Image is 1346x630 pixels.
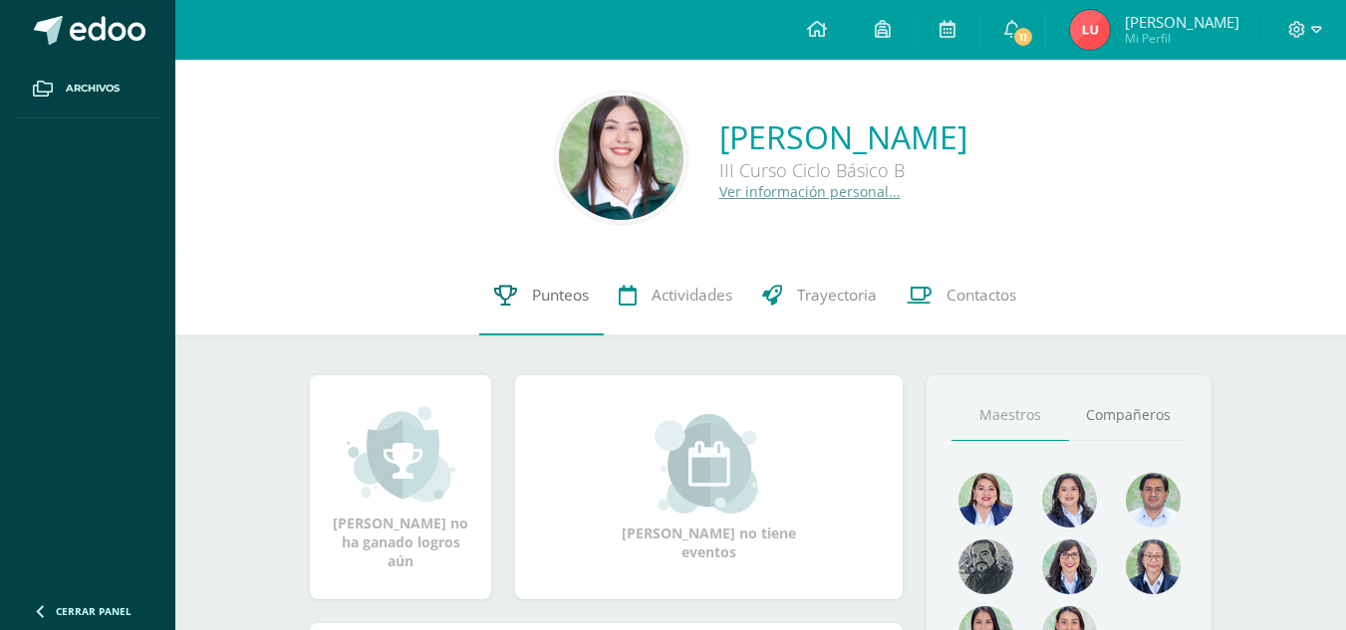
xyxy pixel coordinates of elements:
[1069,390,1187,441] a: Compañeros
[1125,12,1239,32] span: [PERSON_NAME]
[1070,10,1110,50] img: 5d9fbff668698edc133964871eda3480.png
[1125,30,1239,47] span: Mi Perfil
[719,158,967,182] div: III Curso Ciclo Básico B
[1042,473,1097,527] img: 45e5189d4be9c73150df86acb3c68ab9.png
[797,285,877,306] span: Trayectoria
[958,539,1013,594] img: 4179e05c207095638826b52d0d6e7b97.png
[958,473,1013,527] img: 135afc2e3c36cc19cf7f4a6ffd4441d1.png
[946,285,1016,306] span: Contactos
[559,96,683,220] img: bb8ef6b6c27c1f2536d9608bd65ae093.png
[655,414,763,514] img: event_small.png
[1042,539,1097,594] img: b1da893d1b21f2b9f45fcdf5240f8abd.png
[16,60,159,118] a: Archivos
[56,604,132,618] span: Cerrar panel
[1126,539,1181,594] img: 68491b968eaf45af92dd3338bd9092c6.png
[347,404,455,504] img: achievement_small.png
[604,256,747,335] a: Actividades
[719,182,901,201] a: Ver información personal...
[652,285,732,306] span: Actividades
[532,285,589,306] span: Punteos
[892,256,1031,335] a: Contactos
[1012,26,1034,48] span: 11
[610,414,809,561] div: [PERSON_NAME] no tiene eventos
[951,390,1069,441] a: Maestros
[330,404,471,570] div: [PERSON_NAME] no ha ganado logros aún
[66,81,120,97] span: Archivos
[747,256,892,335] a: Trayectoria
[479,256,604,335] a: Punteos
[1126,473,1181,527] img: 1e7bfa517bf798cc96a9d855bf172288.png
[719,115,967,158] a: [PERSON_NAME]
